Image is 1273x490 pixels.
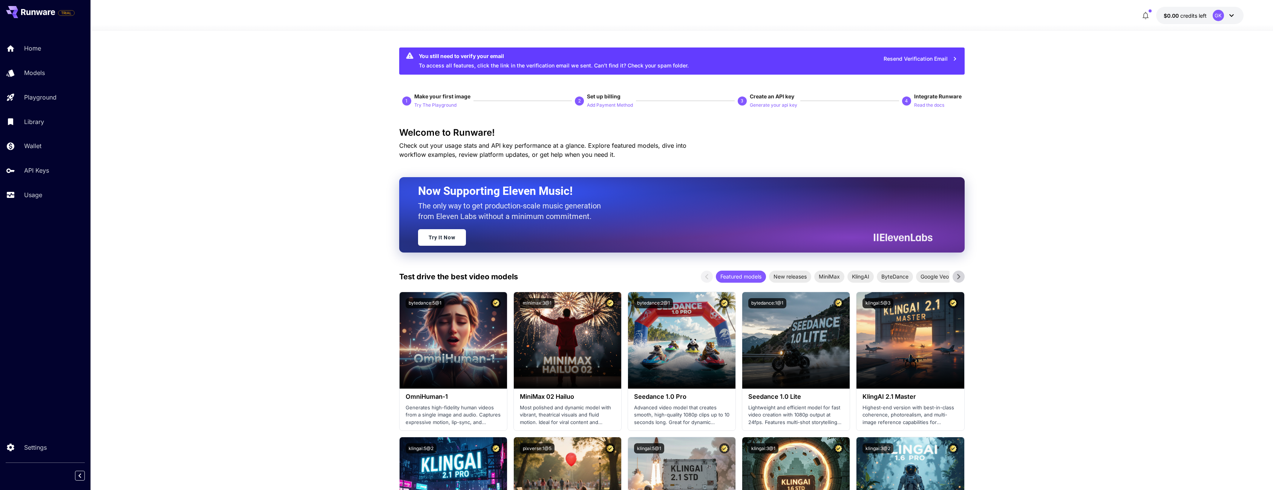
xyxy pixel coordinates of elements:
button: klingai:5@1 [634,443,664,453]
button: bytedance:2@1 [634,298,673,308]
p: Test drive the best video models [399,271,518,282]
h3: OmniHuman‑1 [406,393,501,400]
p: 3 [741,98,743,104]
span: MiniMax [814,273,844,280]
button: Generate your api key [750,100,797,109]
button: Certified Model – Vetted for best performance and includes a commercial license. [833,443,844,453]
button: klingai:5@3 [862,298,893,308]
img: alt [628,292,735,389]
img: alt [400,292,507,389]
p: Most polished and dynamic model with vibrant, theatrical visuals and fluid motion. Ideal for vira... [520,404,615,426]
p: Lightweight and efficient model for fast video creation with 1080p output at 24fps. Features mult... [748,404,844,426]
button: Certified Model – Vetted for best performance and includes a commercial license. [948,298,958,308]
p: API Keys [24,166,49,175]
span: Check out your usage stats and API key performance at a glance. Explore featured models, dive int... [399,142,686,158]
div: ByteDance [877,271,913,283]
h3: KlingAI 2.1 Master [862,393,958,400]
button: Collapse sidebar [75,471,85,481]
button: Try The Playground [414,100,457,109]
p: Highest-end version with best-in-class coherence, photorealism, and multi-image reference capabil... [862,404,958,426]
span: Create an API key [750,93,794,100]
div: Google Veo [916,271,953,283]
p: Playground [24,93,57,102]
button: $0.00GK [1156,7,1244,24]
p: Read the docs [914,102,944,109]
p: Advanced video model that creates smooth, high-quality 1080p clips up to 10 seconds long. Great f... [634,404,729,426]
a: Try It Now [418,229,466,246]
span: Make your first image [414,93,470,100]
span: Add your payment card to enable full platform functionality. [58,8,75,17]
button: Certified Model – Vetted for best performance and includes a commercial license. [491,443,501,453]
div: Featured models [716,271,766,283]
div: New releases [769,271,811,283]
span: Set up billing [587,93,620,100]
span: New releases [769,273,811,280]
p: Generates high-fidelity human videos from a single image and audio. Captures expressive motion, l... [406,404,501,426]
p: 1 [405,98,408,104]
button: Certified Model – Vetted for best performance and includes a commercial license. [719,298,729,308]
button: Certified Model – Vetted for best performance and includes a commercial license. [948,443,958,453]
div: KlingAI [847,271,874,283]
p: Wallet [24,141,41,150]
button: klingai:3@2 [862,443,893,453]
button: klingai:3@1 [748,443,778,453]
h3: MiniMax 02 Hailuo [520,393,615,400]
p: Add Payment Method [587,102,633,109]
p: Try The Playground [414,102,457,109]
h3: Seedance 1.0 Pro [634,393,729,400]
button: Read the docs [914,100,944,109]
div: MiniMax [814,271,844,283]
span: Featured models [716,273,766,280]
span: ByteDance [877,273,913,280]
span: TRIAL [58,10,74,16]
img: alt [856,292,964,389]
div: Collapse sidebar [81,469,90,482]
span: KlingAI [847,273,874,280]
div: $0.00 [1164,12,1207,20]
button: Certified Model – Vetted for best performance and includes a commercial license. [605,443,615,453]
button: Certified Model – Vetted for best performance and includes a commercial license. [719,443,729,453]
button: bytedance:5@1 [406,298,444,308]
p: Settings [24,443,47,452]
p: Usage [24,190,42,199]
div: You still need to verify your email [419,52,689,60]
p: The only way to get production-scale music generation from Eleven Labs without a minimum commitment. [418,201,607,222]
p: Library [24,117,44,126]
p: Generate your api key [750,102,797,109]
span: credits left [1180,12,1207,19]
button: Add Payment Method [587,100,633,109]
p: 4 [905,98,908,104]
span: $0.00 [1164,12,1180,19]
p: Home [24,44,41,53]
button: Certified Model – Vetted for best performance and includes a commercial license. [833,298,844,308]
button: pixverse:1@5 [520,443,555,453]
button: minimax:3@1 [520,298,555,308]
button: klingai:5@2 [406,443,437,453]
button: Certified Model – Vetted for best performance and includes a commercial license. [491,298,501,308]
span: Integrate Runware [914,93,962,100]
p: 2 [578,98,581,104]
h3: Seedance 1.0 Lite [748,393,844,400]
img: alt [514,292,621,389]
h3: Welcome to Runware! [399,127,965,138]
div: To access all features, click the link in the verification email we sent. Can’t find it? Check yo... [419,50,689,72]
div: GK [1213,10,1224,21]
img: alt [742,292,850,389]
p: Models [24,68,45,77]
span: Google Veo [916,273,953,280]
h2: Now Supporting Eleven Music! [418,184,927,198]
button: bytedance:1@1 [748,298,786,308]
button: Resend Verification Email [879,51,962,67]
button: Certified Model – Vetted for best performance and includes a commercial license. [605,298,615,308]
